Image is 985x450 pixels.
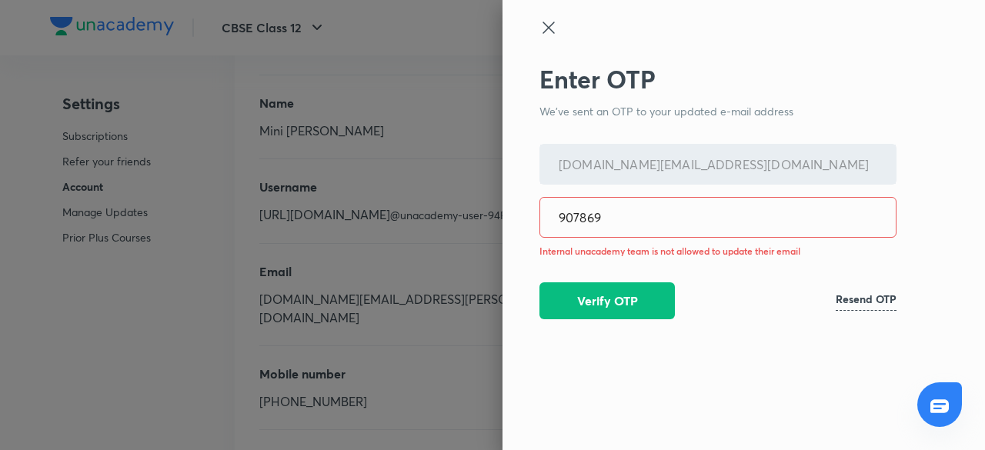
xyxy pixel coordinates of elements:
[540,145,896,184] input: Email
[539,282,675,319] button: Verify OTP
[539,65,897,94] h2: Enter OTP
[540,198,896,237] input: OTP
[539,244,897,258] p: Internal unacademy team is not allowed to update their email
[836,291,897,307] h6: Resend OTP
[539,103,897,119] p: We've sent an OTP to your updated e-mail address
